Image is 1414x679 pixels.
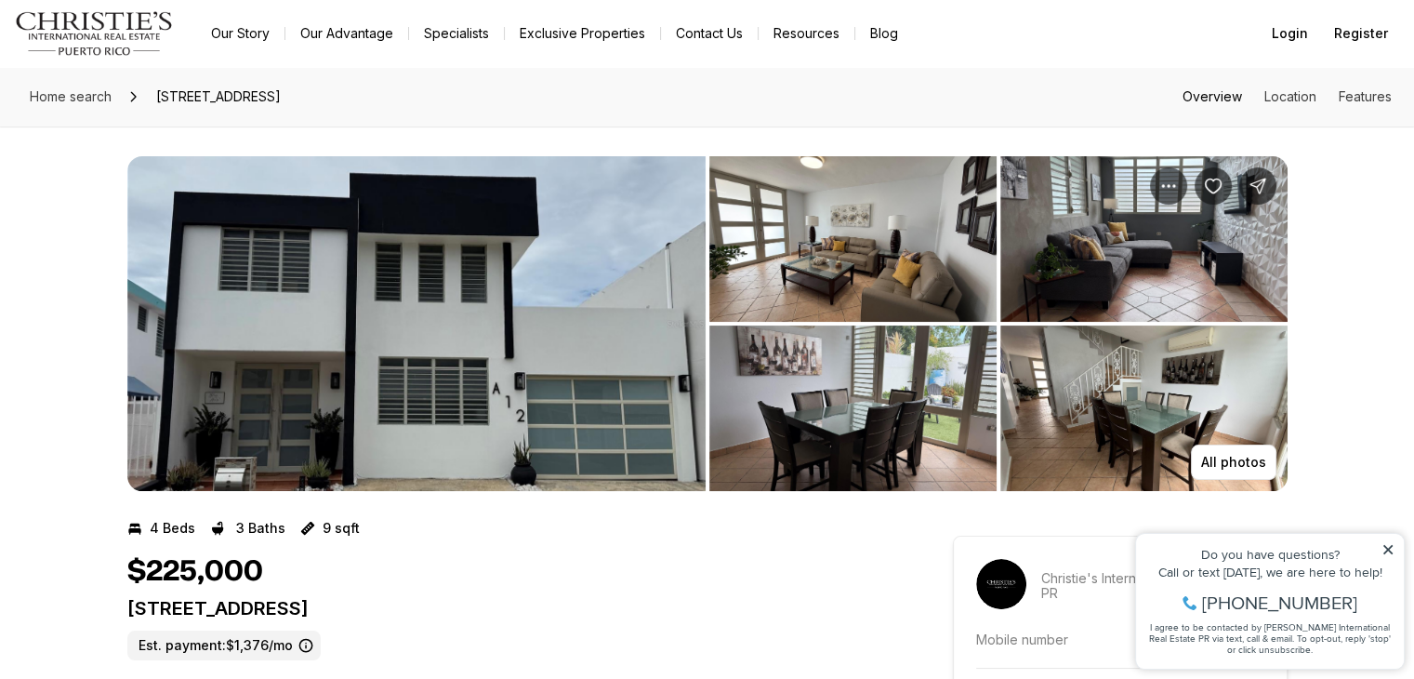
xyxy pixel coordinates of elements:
[976,632,1068,647] p: Mobile number
[409,20,504,47] a: Specialists
[1339,88,1392,104] a: Skip to: Features
[709,156,1288,491] li: 2 of 5
[1239,167,1276,205] button: Share Property: Calle 1 VILLAS DE LEVITTOWN #A12
[127,156,1288,491] div: Listing Photos
[127,554,263,590] h1: $225,000
[1272,26,1308,41] span: Login
[661,20,758,47] button: Contact Us
[709,326,997,491] button: View image gallery
[1195,167,1232,205] button: Save Property: Calle 1 VILLAS DE LEVITTOWN #A12
[127,156,706,491] button: View image gallery
[1264,88,1316,104] a: Skip to: Location
[1183,88,1242,104] a: Skip to: Overview
[709,156,997,322] button: View image gallery
[1000,326,1288,491] button: View image gallery
[149,82,288,112] span: [STREET_ADDRESS]
[285,20,408,47] a: Our Advantage
[23,114,265,150] span: I agree to be contacted by [PERSON_NAME] International Real Estate PR via text, call & email. To ...
[20,60,269,73] div: Call or text [DATE], we are here to help!
[1261,15,1319,52] button: Login
[127,597,886,619] p: [STREET_ADDRESS]
[150,521,195,536] p: 4 Beds
[20,42,269,55] div: Do you have questions?
[1041,571,1264,601] p: Christie's International Real Estate PR
[127,631,321,660] label: Est. payment: $1,376/mo
[1000,156,1288,322] button: View image gallery
[1150,167,1187,205] button: Property options
[1323,15,1399,52] button: Register
[323,521,360,536] p: 9 sqft
[127,156,706,491] li: 1 of 5
[22,82,119,112] a: Home search
[1334,26,1388,41] span: Register
[505,20,660,47] a: Exclusive Properties
[76,87,231,106] span: [PHONE_NUMBER]
[855,20,913,47] a: Blog
[759,20,854,47] a: Resources
[196,20,284,47] a: Our Story
[1183,89,1392,104] nav: Page section menu
[30,88,112,104] span: Home search
[236,521,285,536] p: 3 Baths
[1191,445,1276,480] button: All photos
[1201,455,1266,470] p: All photos
[15,11,174,56] img: logo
